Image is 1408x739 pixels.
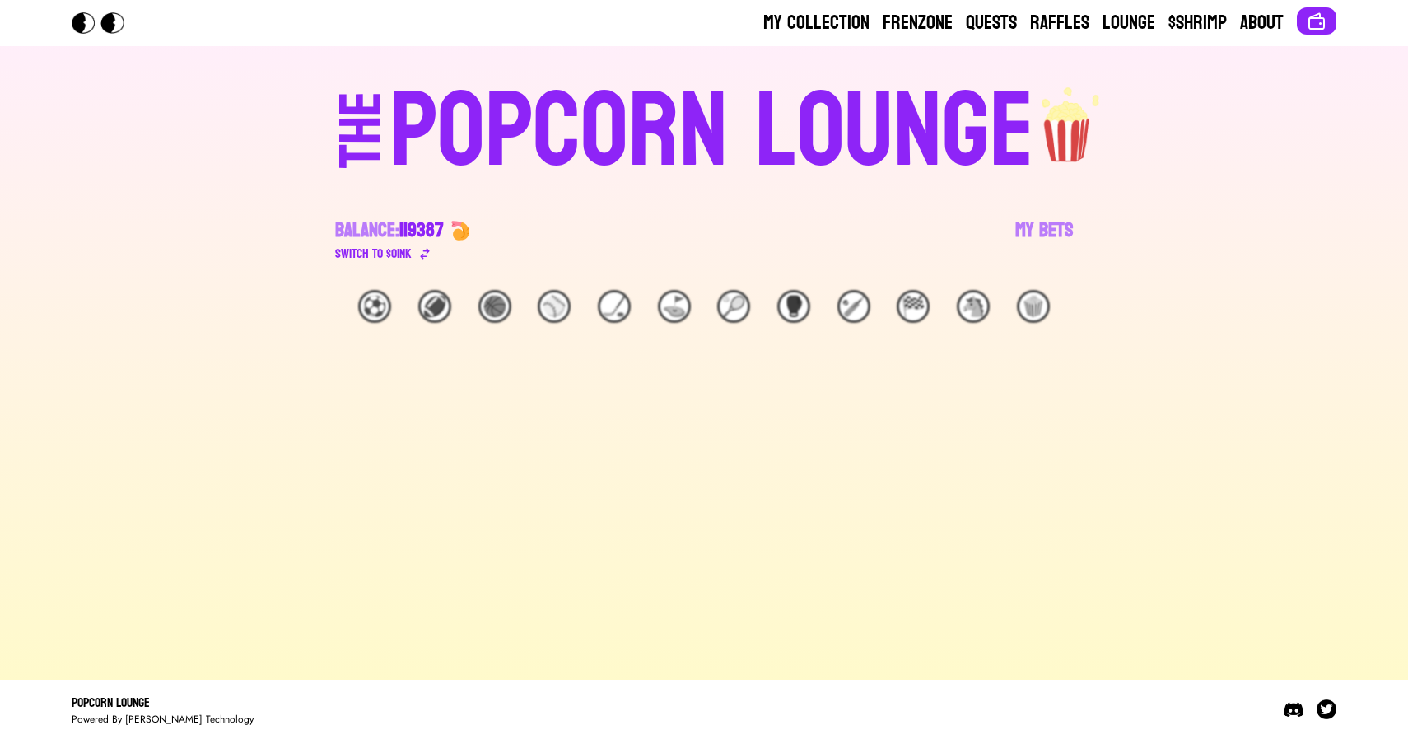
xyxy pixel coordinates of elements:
[335,217,444,244] div: Balance:
[1030,10,1089,36] a: Raffles
[1284,699,1303,719] img: Discord
[658,290,691,323] div: ⛳️
[197,72,1211,185] a: THEPOPCORN LOUNGEpopcorn
[966,10,1017,36] a: Quests
[1017,290,1050,323] div: 🍿
[1015,217,1073,264] a: My Bets
[418,290,451,323] div: 🏈
[478,290,511,323] div: 🏀
[335,244,412,264] div: Switch to $ OINK
[1168,10,1227,36] a: $Shrimp
[717,290,750,323] div: 🎾
[598,290,631,323] div: 🏒
[450,221,470,241] img: 🍤
[837,290,870,323] div: 🏏
[399,213,444,248] span: 119387
[957,290,990,323] div: 🐴
[1034,72,1102,165] img: popcorn
[538,290,571,323] div: ⚾️
[389,79,1034,185] div: POPCORN LOUNGE
[1240,10,1284,36] a: About
[897,290,930,323] div: 🏁
[777,290,810,323] div: 🥊
[332,91,391,201] div: THE
[883,10,953,36] a: Frenzone
[72,713,254,726] div: Powered By [PERSON_NAME] Technology
[1317,699,1336,719] img: Twitter
[72,693,254,713] div: Popcorn Lounge
[763,10,870,36] a: My Collection
[1103,10,1155,36] a: Lounge
[358,290,391,323] div: ⚽️
[72,12,138,34] img: Popcorn
[1307,12,1326,31] img: Connect wallet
